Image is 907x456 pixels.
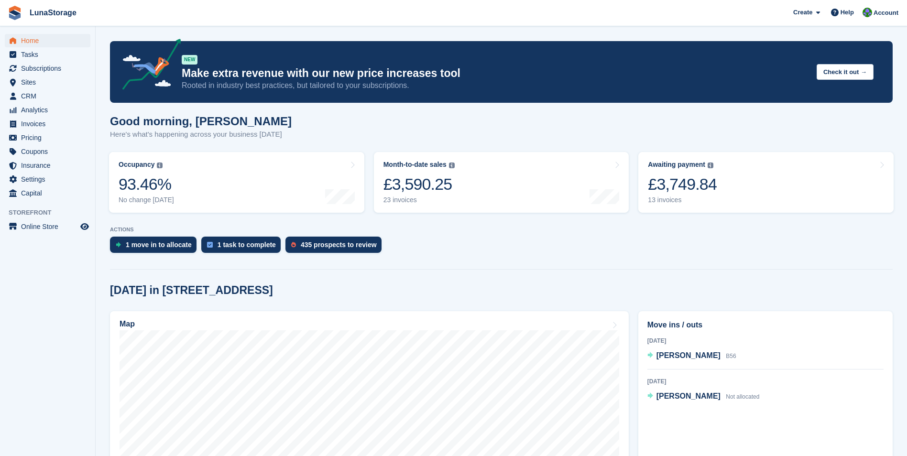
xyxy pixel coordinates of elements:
span: [PERSON_NAME] [656,351,721,359]
span: Insurance [21,159,78,172]
p: Make extra revenue with our new price increases tool [182,66,809,80]
span: Pricing [21,131,78,144]
div: 13 invoices [648,196,717,204]
a: menu [5,220,90,233]
a: menu [5,145,90,158]
span: Home [21,34,78,47]
img: task-75834270c22a3079a89374b754ae025e5fb1db73e45f91037f5363f120a921f8.svg [207,242,213,248]
a: [PERSON_NAME] B56 [647,350,736,362]
div: 23 invoices [383,196,455,204]
span: Account [874,8,898,18]
span: Subscriptions [21,62,78,75]
a: 435 prospects to review [285,237,386,258]
span: Settings [21,173,78,186]
a: Awaiting payment £3,749.84 13 invoices [638,152,894,213]
span: Invoices [21,117,78,130]
a: Preview store [79,221,90,232]
span: Coupons [21,145,78,158]
span: Not allocated [726,393,759,400]
span: B56 [726,353,736,359]
a: menu [5,186,90,200]
span: Create [793,8,812,17]
div: [DATE] [647,377,884,386]
img: stora-icon-8386f47178a22dfd0bd8f6a31ec36ba5ce8667c1dd55bd0f319d3a0aa187defe.svg [8,6,22,20]
a: menu [5,131,90,144]
a: Month-to-date sales £3,590.25 23 invoices [374,152,629,213]
p: ACTIONS [110,227,893,233]
span: Tasks [21,48,78,61]
div: £3,590.25 [383,174,455,194]
div: £3,749.84 [648,174,717,194]
div: Occupancy [119,161,154,169]
h2: Map [120,320,135,328]
div: 435 prospects to review [301,241,377,249]
div: 1 move in to allocate [126,241,192,249]
img: icon-info-grey-7440780725fd019a000dd9b08b2336e03edf1995a4989e88bcd33f0948082b44.svg [708,163,713,168]
img: Cathal Vaughan [863,8,872,17]
span: Online Store [21,220,78,233]
a: menu [5,159,90,172]
img: icon-info-grey-7440780725fd019a000dd9b08b2336e03edf1995a4989e88bcd33f0948082b44.svg [157,163,163,168]
div: Month-to-date sales [383,161,447,169]
span: Analytics [21,103,78,117]
span: Help [841,8,854,17]
img: price-adjustments-announcement-icon-8257ccfd72463d97f412b2fc003d46551f7dbcb40ab6d574587a9cd5c0d94... [114,39,181,93]
a: menu [5,76,90,89]
div: NEW [182,55,197,65]
span: CRM [21,89,78,103]
button: Check it out → [817,64,874,80]
img: icon-info-grey-7440780725fd019a000dd9b08b2336e03edf1995a4989e88bcd33f0948082b44.svg [449,163,455,168]
p: Rooted in industry best practices, but tailored to your subscriptions. [182,80,809,91]
a: menu [5,89,90,103]
a: menu [5,103,90,117]
a: menu [5,34,90,47]
span: Storefront [9,208,95,217]
a: menu [5,173,90,186]
h2: Move ins / outs [647,319,884,331]
div: 93.46% [119,174,174,194]
span: Capital [21,186,78,200]
h2: [DATE] in [STREET_ADDRESS] [110,284,273,297]
a: [PERSON_NAME] Not allocated [647,391,760,403]
img: prospect-51fa495bee0391a8d652442698ab0144808aea92771e9ea1ae160a38d050c398.svg [291,242,296,248]
a: 1 move in to allocate [110,237,201,258]
div: Awaiting payment [648,161,705,169]
p: Here's what's happening across your business [DATE] [110,129,292,140]
div: No change [DATE] [119,196,174,204]
a: Occupancy 93.46% No change [DATE] [109,152,364,213]
img: move_ins_to_allocate_icon-fdf77a2bb77ea45bf5b3d319d69a93e2d87916cf1d5bf7949dd705db3b84f3ca.svg [116,242,121,248]
a: menu [5,48,90,61]
div: 1 task to complete [218,241,276,249]
a: menu [5,62,90,75]
a: LunaStorage [26,5,80,21]
div: [DATE] [647,337,884,345]
a: 1 task to complete [201,237,285,258]
a: menu [5,117,90,130]
span: Sites [21,76,78,89]
span: [PERSON_NAME] [656,392,721,400]
h1: Good morning, [PERSON_NAME] [110,115,292,128]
